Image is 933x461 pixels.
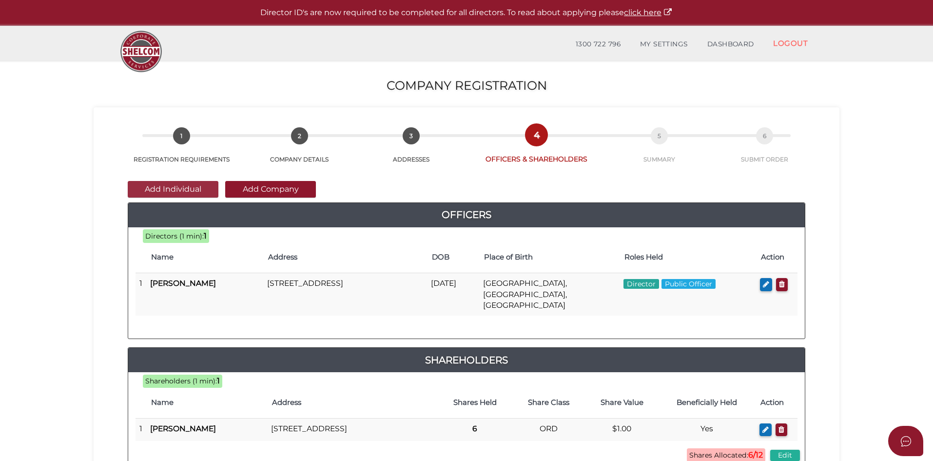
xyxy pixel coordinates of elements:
a: LOGOUT [763,33,817,53]
b: 1 [217,376,220,385]
button: Add Company [225,181,316,198]
h4: DOB [432,253,474,261]
span: Shareholders (1 min): [145,377,217,385]
button: Open asap [888,426,923,456]
td: Yes [659,418,756,441]
a: 4OFFICERS & SHAREHOLDERS [468,137,604,164]
h4: Name [151,399,262,407]
td: [STREET_ADDRESS] [263,273,427,316]
img: Logo [116,26,167,77]
a: DASHBOARD [698,35,764,54]
h4: Share Class [517,399,580,407]
td: 1 [136,418,146,441]
span: 1 [173,127,190,144]
td: [DATE] [427,273,479,316]
span: Directors (1 min): [145,232,204,241]
td: ORD [512,418,585,441]
span: 6 [756,127,773,144]
p: Director ID's are now required to be completed for all directors. To read about applying please [24,7,909,19]
b: 1 [204,231,207,241]
a: 6SUBMIT ORDER [714,138,815,163]
button: Add Individual [128,181,218,198]
a: 1300 722 796 [566,35,630,54]
b: [PERSON_NAME] [150,424,216,433]
span: 4 [528,126,545,143]
h4: Name [151,253,258,261]
h4: Beneficially Held [663,399,751,407]
h4: Place of Birth [484,253,614,261]
a: 1REGISTRATION REQUIREMENTS [118,138,245,163]
b: 6 [472,424,477,433]
td: [STREET_ADDRESS] [267,418,438,441]
h4: Action [760,399,793,407]
td: [GEOGRAPHIC_DATA], [GEOGRAPHIC_DATA], [GEOGRAPHIC_DATA] [479,273,619,316]
a: 2COMPANY DETAILS [245,138,354,163]
b: 6/12 [748,450,763,460]
span: Public Officer [661,279,716,289]
span: 5 [651,127,668,144]
h4: Roles Held [624,253,752,261]
a: 3ADDRESSES [354,138,468,163]
button: Edit [770,450,800,461]
a: Shareholders [128,352,805,368]
a: click here [624,8,673,17]
span: Director [623,279,659,289]
span: 3 [403,127,420,144]
a: Officers [128,207,805,222]
h4: Share Value [590,399,654,407]
td: $1.00 [585,418,659,441]
h4: Shares Held [443,399,507,407]
h4: Address [268,253,422,261]
a: MY SETTINGS [630,35,698,54]
td: 1 [136,273,146,316]
b: [PERSON_NAME] [150,279,216,288]
h4: Action [761,253,793,261]
span: 2 [291,127,308,144]
h4: Address [272,399,433,407]
a: 5SUMMARY [604,138,714,163]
